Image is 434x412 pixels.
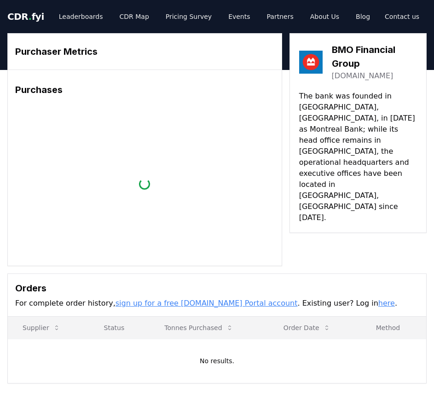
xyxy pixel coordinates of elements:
a: Blog [348,8,377,25]
a: here [378,299,395,308]
a: CDR.fyi [7,10,44,23]
button: Tonnes Purchased [157,319,240,337]
span: CDR fyi [7,11,44,22]
p: For complete order history, . Existing user? Log in . [15,298,419,309]
a: Events [221,8,257,25]
div: loading [139,178,150,190]
a: Partners [260,8,301,25]
a: About Us [303,8,347,25]
a: sign up for a free [DOMAIN_NAME] Portal account [116,299,298,308]
h3: Orders [15,281,419,295]
img: BMO Financial Group-logo [299,51,323,74]
button: Supplier [15,319,68,337]
a: Leaderboards [52,8,110,25]
h3: Purchases [15,83,274,97]
p: The bank was founded in [GEOGRAPHIC_DATA], [GEOGRAPHIC_DATA], in [DATE] as Montreal Bank; while i... [299,91,417,223]
h3: Purchaser Metrics [15,45,274,58]
span: . [29,11,32,22]
nav: Main [52,8,377,25]
a: Pricing Survey [158,8,219,25]
p: Status [97,323,143,332]
h3: BMO Financial Group [332,43,417,70]
a: Contact us [377,8,427,25]
a: [DOMAIN_NAME] [332,70,393,81]
a: CDR Map [112,8,156,25]
button: Order Date [276,319,338,337]
td: No results. [8,339,426,383]
p: Method [369,323,419,332]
